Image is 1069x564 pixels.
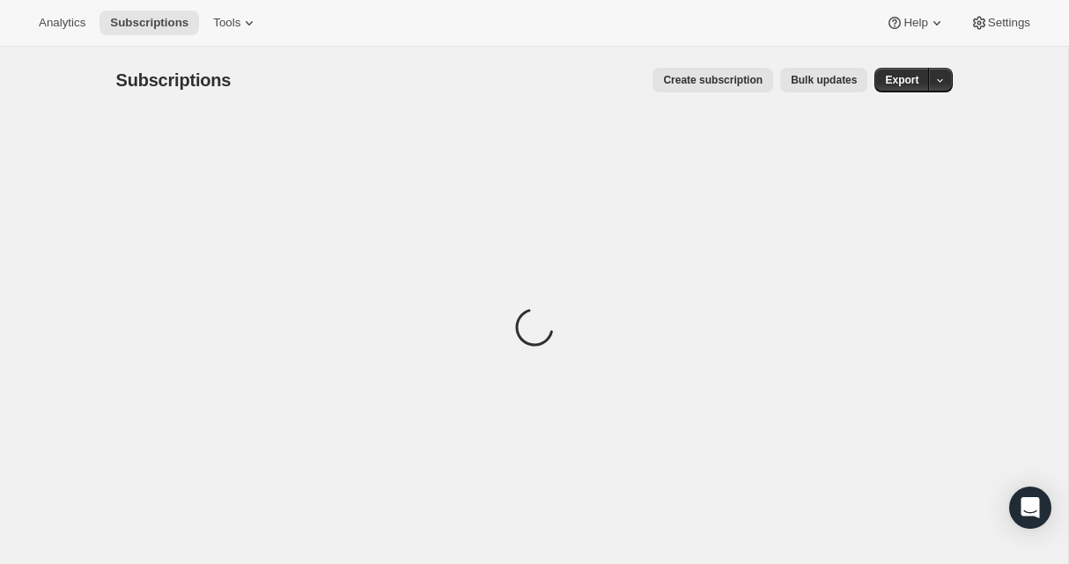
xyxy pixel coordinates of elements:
[1009,487,1051,529] div: Open Intercom Messenger
[988,16,1030,30] span: Settings
[791,73,857,87] span: Bulk updates
[28,11,96,35] button: Analytics
[110,16,188,30] span: Subscriptions
[116,70,232,90] span: Subscriptions
[960,11,1041,35] button: Settings
[780,68,867,92] button: Bulk updates
[885,73,918,87] span: Export
[100,11,199,35] button: Subscriptions
[874,68,929,92] button: Export
[652,68,773,92] button: Create subscription
[663,73,763,87] span: Create subscription
[903,16,927,30] span: Help
[203,11,269,35] button: Tools
[875,11,955,35] button: Help
[213,16,240,30] span: Tools
[39,16,85,30] span: Analytics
